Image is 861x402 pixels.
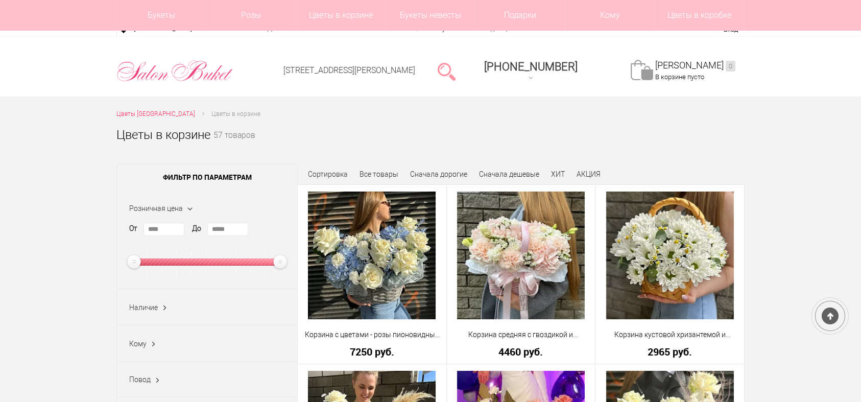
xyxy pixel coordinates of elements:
[308,170,348,178] span: Сортировка
[453,346,589,357] a: 4460 руб.
[655,60,735,72] a: [PERSON_NAME]
[577,170,601,178] a: АКЦИЯ
[116,110,195,117] span: Цветы [GEOGRAPHIC_DATA]
[129,303,158,312] span: Наличие
[304,329,440,340] a: Корзина с цветами - розы пионовидные и голубая гортензия
[479,170,539,178] a: Сначала дешевые
[129,223,137,234] label: От
[360,170,398,178] a: Все товары
[116,109,195,120] a: Цветы [GEOGRAPHIC_DATA]
[457,192,585,319] img: Корзина средняя с гвоздикой и гортензией
[129,375,151,384] span: Повод
[655,73,704,81] span: В корзине пусто
[602,329,737,340] a: Корзина кустовой хризантемой и матрикарией
[211,110,260,117] span: Цветы в корзине
[129,204,183,212] span: Розничная цена
[116,58,233,84] img: Цветы Нижний Новгород
[478,57,584,86] a: [PHONE_NUMBER]
[453,329,589,340] a: Корзина средняя с гвоздикой и гортензией
[410,170,467,178] a: Сначала дорогие
[192,223,201,234] label: До
[129,340,147,348] span: Кому
[551,170,565,178] a: ХИТ
[484,60,578,73] div: [PHONE_NUMBER]
[606,192,734,319] img: Корзина кустовой хризантемой и матрикарией
[116,126,210,144] h1: Цветы в корзине
[304,346,440,357] a: 7250 руб.
[602,346,737,357] a: 2965 руб.
[213,132,255,156] small: 57 товаров
[283,65,415,75] a: [STREET_ADDRESS][PERSON_NAME]
[117,164,297,190] span: Фильтр по параметрам
[726,61,735,72] ins: 0
[308,192,436,319] img: Корзина с цветами - розы пионовидные и голубая гортензия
